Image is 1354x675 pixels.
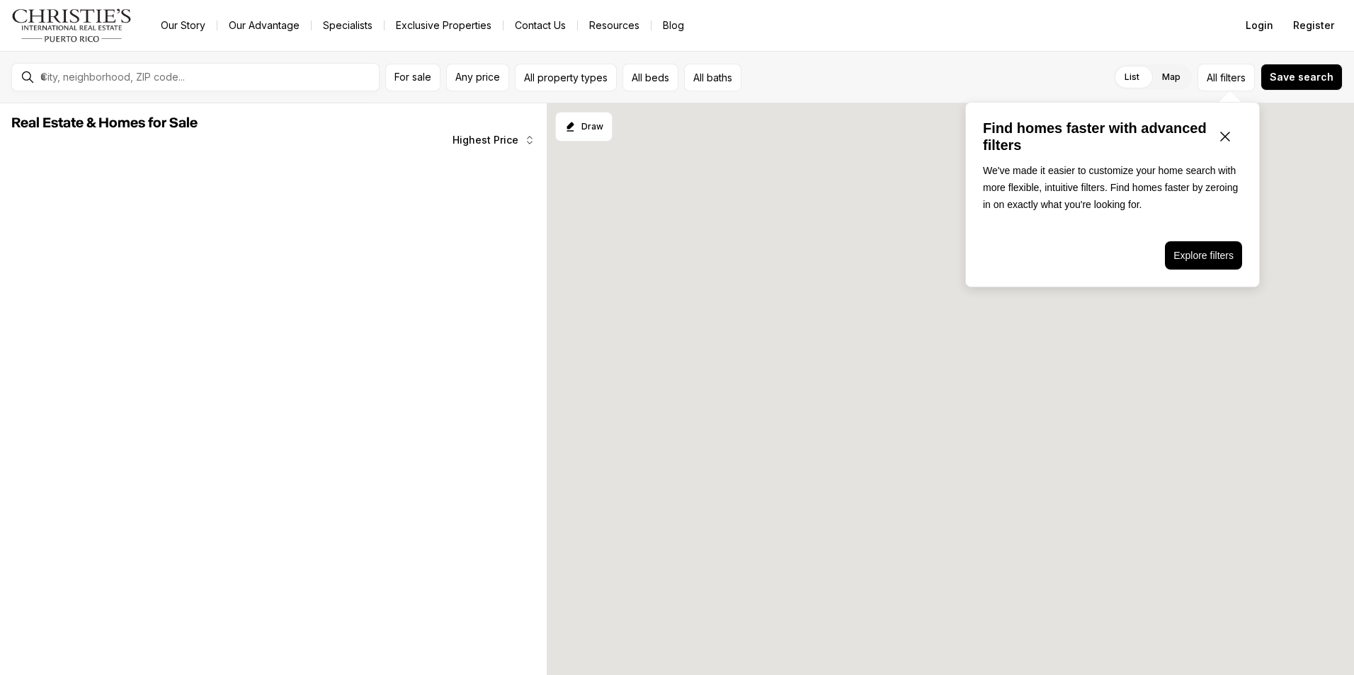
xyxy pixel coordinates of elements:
[504,16,577,35] button: Contact Us
[515,64,617,91] button: All property types
[1151,64,1192,90] label: Map
[1165,241,1242,270] button: Explore filters
[1270,71,1333,83] span: Save search
[983,162,1242,213] p: We've made it easier to customize your home search with more flexible, intuitive filters. Find ho...
[149,16,217,35] a: Our Story
[312,16,384,35] a: Specialists
[555,112,613,142] button: Start drawing
[578,16,651,35] a: Resources
[385,64,440,91] button: For sale
[444,126,544,154] button: Highest Price
[11,8,132,42] img: logo
[446,64,509,91] button: Any price
[1208,120,1242,154] button: Close popover
[455,71,500,83] span: Any price
[1237,11,1282,40] button: Login
[1207,70,1217,85] span: All
[684,64,741,91] button: All baths
[1220,70,1246,85] span: filters
[983,120,1208,154] p: Find homes faster with advanced filters
[1293,20,1334,31] span: Register
[1197,64,1255,91] button: Allfilters
[1285,11,1343,40] button: Register
[11,116,198,130] span: Real Estate & Homes for Sale
[453,134,518,146] span: Highest Price
[1261,64,1343,91] button: Save search
[394,71,431,83] span: For sale
[652,16,695,35] a: Blog
[1113,64,1151,90] label: List
[622,64,678,91] button: All beds
[385,16,503,35] a: Exclusive Properties
[217,16,311,35] a: Our Advantage
[1246,20,1273,31] span: Login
